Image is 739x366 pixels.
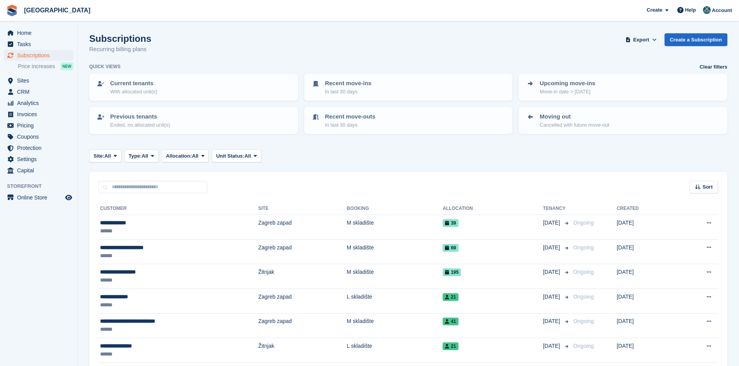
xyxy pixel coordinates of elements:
span: Site: [93,152,104,160]
button: Type: All [125,149,159,162]
span: All [244,152,251,160]
span: Sites [17,75,64,86]
span: Help [685,6,696,14]
td: [DATE] [617,313,675,338]
td: [DATE] [617,264,675,289]
span: Create [647,6,662,14]
span: Price increases [18,63,55,70]
h1: Subscriptions [89,33,151,44]
td: L skladište [347,338,443,363]
a: [GEOGRAPHIC_DATA] [21,4,93,17]
td: M skladište [347,239,443,264]
a: Create a Subscription [665,33,727,46]
td: [DATE] [617,338,675,363]
a: menu [4,39,73,50]
td: Zagreb zapad [258,313,347,338]
th: Tenancy [543,203,570,215]
p: Previous tenants [110,112,170,121]
td: [DATE] [617,215,675,240]
span: 41 [443,318,458,325]
span: Allocation: [166,152,192,160]
p: Recurring billing plans [89,45,151,54]
p: In last 30 days [325,121,376,129]
td: M skladište [347,264,443,289]
span: All [104,152,111,160]
h6: Quick views [89,63,121,70]
td: Zagreb zapad [258,215,347,240]
th: Allocation [443,203,543,215]
span: Ongoing [573,244,594,251]
a: menu [4,98,73,108]
p: Move-in date > [DATE] [540,88,595,96]
a: menu [4,50,73,61]
span: Subscriptions [17,50,64,61]
a: Price increases NEW [18,62,73,70]
span: Capital [17,165,64,176]
button: Export [624,33,658,46]
span: 69 [443,244,458,252]
a: menu [4,165,73,176]
td: M skladište [347,215,443,240]
span: Home [17,27,64,38]
span: [DATE] [543,244,562,252]
th: Booking [347,203,443,215]
span: CRM [17,86,64,97]
span: Invoices [17,109,64,120]
p: In last 30 days [325,88,372,96]
a: Previous tenants Ended, no allocated unit(s) [90,108,297,133]
a: menu [4,192,73,203]
th: Site [258,203,347,215]
td: [DATE] [617,289,675,313]
a: Upcoming move-ins Move-in date > [DATE] [519,74,727,100]
a: Current tenants With allocated unit(s) [90,74,297,100]
p: With allocated unit(s) [110,88,157,96]
a: Moving out Cancelled with future move-out [519,108,727,133]
span: Ongoing [573,294,594,300]
span: Tasks [17,39,64,50]
th: Created [617,203,675,215]
td: M skladište [347,313,443,338]
td: Zagreb zapad [258,239,347,264]
a: menu [4,27,73,38]
span: [DATE] [543,268,562,276]
span: Export [633,36,649,44]
a: Recent move-outs In last 30 days [305,108,512,133]
span: Coupons [17,131,64,142]
p: Ended, no allocated unit(s) [110,121,170,129]
a: menu [4,75,73,86]
button: Unit Status: All [212,149,261,162]
p: Current tenants [110,79,157,88]
span: Unit Status: [216,152,244,160]
span: Protection [17,143,64,153]
span: All [192,152,199,160]
div: NEW [61,62,73,70]
span: Sort [703,183,713,191]
a: menu [4,109,73,120]
a: Preview store [64,193,73,202]
span: Type: [129,152,142,160]
th: Customer [99,203,258,215]
p: Cancelled with future move-out [540,121,609,129]
a: Clear filters [699,63,727,71]
span: 195 [443,268,461,276]
span: 21 [443,293,458,301]
td: Žitnjak [258,264,347,289]
a: menu [4,131,73,142]
p: Upcoming move-ins [540,79,595,88]
span: Ongoing [573,269,594,275]
span: [DATE] [543,293,562,301]
img: Željko Gobac [703,6,711,14]
button: Allocation: All [162,149,209,162]
a: menu [4,154,73,165]
td: L skladište [347,289,443,313]
span: [DATE] [543,342,562,350]
span: Storefront [7,182,77,190]
p: Recent move-ins [325,79,372,88]
span: 39 [443,219,458,227]
span: Ongoing [573,318,594,324]
span: Account [712,7,732,14]
td: Žitnjak [258,338,347,363]
span: All [142,152,148,160]
p: Moving out [540,112,609,121]
span: Analytics [17,98,64,108]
